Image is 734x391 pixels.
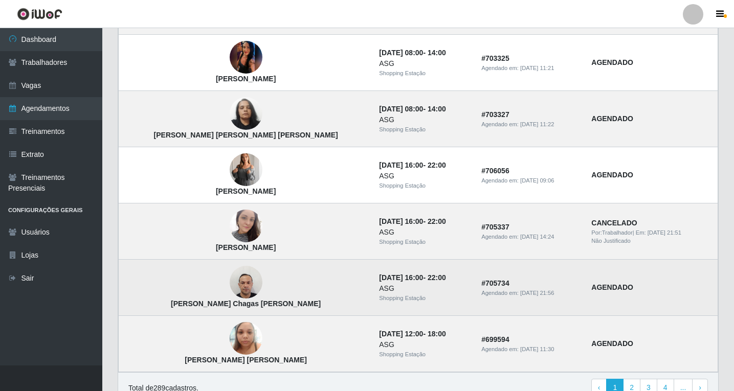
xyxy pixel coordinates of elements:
strong: - [379,49,446,57]
div: ASG [379,114,469,125]
strong: - [379,217,446,225]
div: Agendado em: [481,120,579,129]
time: [DATE] 11:30 [520,346,554,352]
div: Shopping Estação [379,181,469,190]
div: Shopping Estação [379,69,469,78]
time: 22:00 [428,161,446,169]
strong: - [379,105,446,113]
div: Shopping Estação [379,238,469,246]
strong: AGENDADO [591,114,633,123]
time: 18:00 [428,330,446,338]
div: Agendado em: [481,289,579,297]
time: [DATE] 16:00 [379,217,423,225]
strong: [PERSON_NAME] Chagas [PERSON_NAME] [171,300,321,308]
time: [DATE] 21:56 [520,290,554,296]
div: Agendado em: [481,233,579,241]
strong: # 703327 [481,110,509,119]
time: [DATE] 14:24 [520,234,554,240]
time: [DATE] 16:00 [379,161,423,169]
time: [DATE] 11:22 [520,121,554,127]
img: Tayanna Azevedo Duarte [230,204,262,248]
strong: - [379,273,446,282]
div: ASG [379,227,469,238]
img: ELIANE VARELA DA COSTA [230,21,262,94]
time: [DATE] 08:00 [379,49,423,57]
div: ASG [379,58,469,69]
div: Shopping Estação [379,294,469,303]
span: Por: Trabalhador [591,229,632,236]
time: [DATE] 11:21 [520,65,554,71]
strong: # 706056 [481,167,509,175]
strong: [PERSON_NAME] [PERSON_NAME] [185,356,307,364]
div: ASG [379,283,469,294]
time: [DATE] 12:00 [379,330,423,338]
time: 22:00 [428,217,446,225]
time: [DATE] 09:06 [520,177,554,183]
strong: CANCELADO [591,219,637,227]
img: Geovania Pereira Dantas Batista [230,91,262,136]
strong: # 705337 [481,223,509,231]
strong: # 705734 [481,279,509,287]
div: Agendado em: [481,345,579,354]
strong: # 703325 [481,54,509,62]
strong: AGENDADO [591,339,633,348]
strong: # 699594 [481,335,509,343]
time: [DATE] 16:00 [379,273,423,282]
div: ASG [379,171,469,181]
time: [DATE] 08:00 [379,105,423,113]
div: Não Justificado [591,237,711,245]
img: Maria José da Costa Barela [230,317,262,360]
strong: - [379,330,446,338]
img: CoreUI Logo [17,8,62,20]
time: 14:00 [428,49,446,57]
time: 14:00 [428,105,446,113]
div: ASG [379,339,469,350]
strong: AGENDADO [591,58,633,66]
strong: - [379,161,446,169]
div: Agendado em: [481,176,579,185]
img: Francisco das Chagas da Cunha [230,261,262,304]
strong: [PERSON_NAME] [216,243,276,251]
div: Shopping Estação [379,125,469,134]
div: | Em: [591,228,711,237]
div: Agendado em: [481,64,579,73]
time: 22:00 [428,273,446,282]
strong: AGENDADO [591,283,633,291]
strong: [PERSON_NAME] [216,187,276,195]
strong: [PERSON_NAME] [216,75,276,83]
time: [DATE] 21:51 [648,229,681,236]
strong: [PERSON_NAME] [PERSON_NAME] [PERSON_NAME] [154,131,338,139]
div: Shopping Estação [379,350,469,359]
strong: AGENDADO [591,171,633,179]
img: Ingrid Carla Lima da Costa [230,147,262,193]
